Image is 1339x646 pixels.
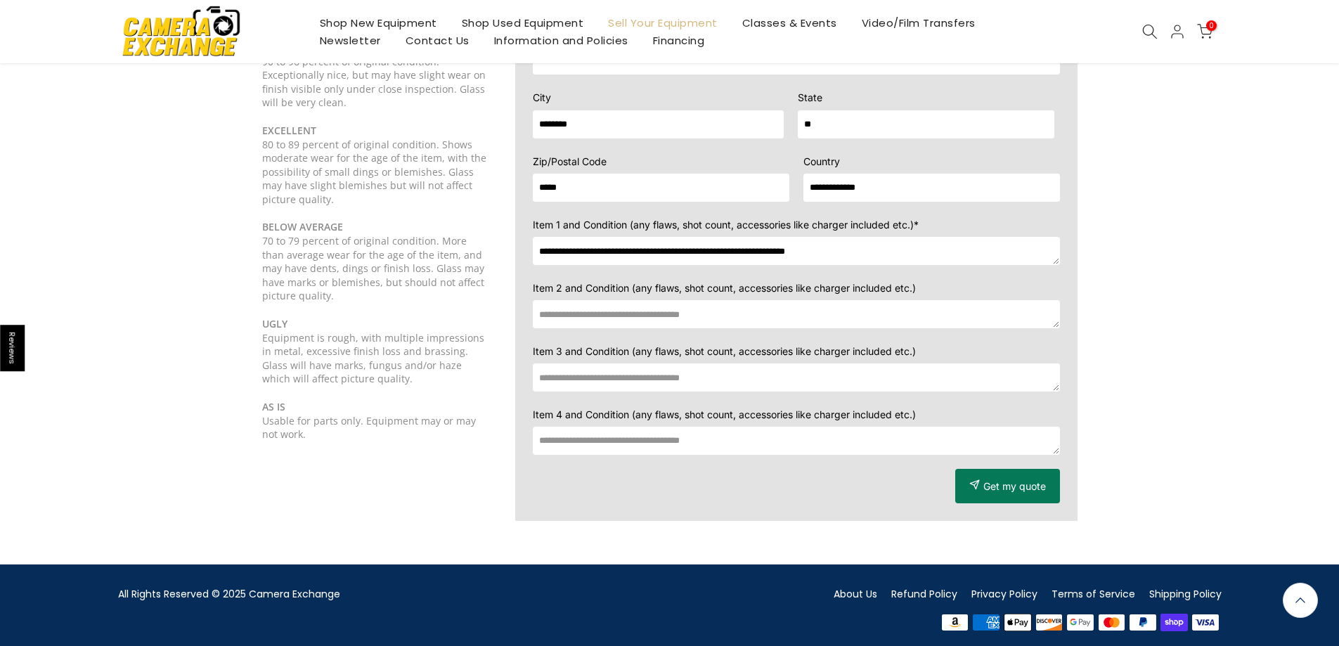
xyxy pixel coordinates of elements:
img: paypal [1127,612,1159,633]
button: Get my quote [955,469,1060,503]
div: All Rights Reserved © 2025 Camera Exchange [118,586,659,603]
a: Back to the top [1283,583,1318,618]
span: Item 1 and Condition (any flaws, shot count, accessories like charger included etc.) [533,219,914,231]
b: UGLY [262,317,287,330]
a: Shipping Policy [1149,587,1222,601]
a: Newsletter [307,32,393,49]
a: Sell Your Equipment [596,14,730,32]
span: Item 4 and Condition (any flaws, shot count, accessories like charger included etc.) [533,408,916,420]
img: master [1096,612,1127,633]
img: discover [1033,612,1065,633]
div: 70 to 79 percent of original condition. More than average wear for the age of the item, and may h... [262,234,487,303]
a: Shop New Equipment [307,14,449,32]
span: Item 2 and Condition (any flaws, shot count, accessories like charger included etc.) [533,282,916,294]
img: apple pay [1002,612,1033,633]
div: 90 to 96 percent of original condition. Exceptionally nice, but may have slight wear on finish vi... [262,55,487,110]
span: Get my quote [983,480,1046,493]
div: 80 to 89 percent of original condition. Shows moderate wear for the age of the item, with the pos... [262,138,487,207]
div: Equipment is rough, with multiple impressions in metal, excessive finish loss and brassing. Glass... [262,331,487,386]
a: Privacy Policy [971,587,1037,601]
div: Usable for parts only. Equipment may or may not work. [262,414,487,441]
span: State [798,91,822,103]
a: Refund Policy [891,587,957,601]
span: Zip/Postal Code [533,155,607,167]
span: 0 [1206,20,1217,31]
a: Contact Us [393,32,481,49]
span: City [533,91,551,103]
img: american express [971,612,1002,633]
a: Financing [640,32,717,49]
a: Shop Used Equipment [449,14,596,32]
a: Terms of Service [1052,587,1135,601]
img: visa [1190,612,1222,633]
span: Country [803,155,840,167]
img: google pay [1065,612,1097,633]
a: Video/Film Transfers [849,14,988,32]
a: About Us [834,587,877,601]
b: AS IS [262,400,285,413]
img: shopify pay [1158,612,1190,633]
b: BELOW AVERAGE [262,220,343,233]
img: amazon payments [939,612,971,633]
a: 0 [1197,24,1212,39]
a: Classes & Events [730,14,849,32]
a: Information and Policies [481,32,640,49]
b: EXCELLENT [262,124,316,137]
span: Item 3 and Condition (any flaws, shot count, accessories like charger included etc.) [533,345,916,357]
